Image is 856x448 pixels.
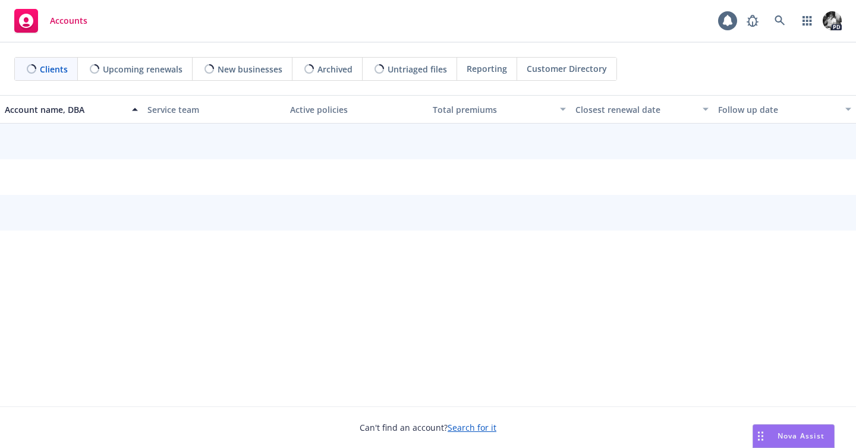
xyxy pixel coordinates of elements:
button: Nova Assist [753,424,835,448]
span: Archived [317,63,353,75]
span: Accounts [50,16,87,26]
span: Can't find an account? [360,421,496,434]
img: photo [823,11,842,30]
div: Closest renewal date [575,103,695,116]
button: Total premiums [428,95,571,124]
div: Follow up date [718,103,838,116]
div: Service team [147,103,281,116]
div: Drag to move [753,425,768,447]
span: Nova Assist [778,431,824,441]
span: New businesses [218,63,282,75]
button: Active policies [285,95,428,124]
div: Total premiums [433,103,553,116]
div: Account name, DBA [5,103,125,116]
span: Customer Directory [527,62,607,75]
span: Untriaged files [388,63,447,75]
a: Search [768,9,792,33]
span: Reporting [467,62,507,75]
span: Upcoming renewals [103,63,182,75]
a: Report a Bug [741,9,764,33]
button: Follow up date [713,95,856,124]
a: Search for it [448,422,496,433]
a: Accounts [10,4,92,37]
button: Service team [143,95,285,124]
span: Clients [40,63,68,75]
a: Switch app [795,9,819,33]
div: Active policies [290,103,423,116]
button: Closest renewal date [571,95,713,124]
